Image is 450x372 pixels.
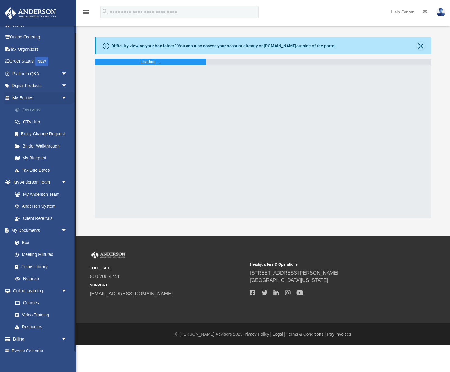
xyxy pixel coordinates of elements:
a: [STREET_ADDRESS][PERSON_NAME] [250,270,338,275]
a: Courses [9,297,73,309]
a: My Anderson Team [9,188,70,200]
a: Platinum Q&Aarrow_drop_down [4,67,76,80]
a: Meeting Minutes [9,249,73,261]
a: Privacy Policy | [243,332,272,337]
small: SUPPORT [90,283,246,288]
div: NEW [35,57,48,66]
a: Billingarrow_drop_down [4,333,76,345]
a: My Blueprint [9,152,73,164]
button: Close [416,42,425,50]
a: My Documentsarrow_drop_down [4,224,73,237]
div: Difficulty viewing your box folder? You can also access your account directly on outside of the p... [111,43,337,49]
small: TOLL FREE [90,265,246,271]
a: [DOMAIN_NAME] [264,43,296,48]
a: [EMAIL_ADDRESS][DOMAIN_NAME] [90,291,173,296]
a: Video Training [9,309,70,321]
a: [GEOGRAPHIC_DATA][US_STATE] [250,278,328,283]
i: menu [82,9,90,16]
a: Legal | [273,332,285,337]
span: arrow_drop_down [61,176,73,189]
a: menu [82,12,90,16]
span: arrow_drop_down [61,285,73,297]
span: arrow_drop_down [61,224,73,237]
a: Online Ordering [4,31,76,43]
a: Order StatusNEW [4,55,76,68]
a: Box [9,236,70,249]
img: User Pic [436,8,445,16]
a: Entity Change Request [9,128,76,140]
a: Online Learningarrow_drop_down [4,285,73,297]
a: 800.706.4741 [90,274,120,279]
a: My Entitiesarrow_drop_down [4,92,76,104]
a: Tax Due Dates [9,164,76,176]
a: Pay Invoices [327,332,351,337]
a: My Anderson Teamarrow_drop_down [4,176,73,188]
a: Resources [9,321,73,333]
a: Digital Productsarrow_drop_down [4,80,76,92]
div: © [PERSON_NAME] Advisors 2025 [76,331,450,337]
a: Events Calendar [4,345,76,357]
a: Overview [9,104,76,116]
span: arrow_drop_down [61,80,73,92]
a: Notarize [9,273,73,285]
span: arrow_drop_down [61,92,73,104]
span: arrow_drop_down [61,333,73,345]
img: Anderson Advisors Platinum Portal [3,7,58,19]
span: arrow_drop_down [61,67,73,80]
small: Headquarters & Operations [250,262,406,267]
a: Anderson System [9,200,73,213]
a: CTA Hub [9,116,76,128]
a: Binder Walkthrough [9,140,76,152]
div: Loading ... [140,59,160,65]
i: search [102,8,109,15]
img: Anderson Advisors Platinum Portal [90,251,127,259]
a: Forms Library [9,261,70,273]
a: Terms & Conditions | [287,332,326,337]
a: Client Referrals [9,212,73,224]
a: Tax Organizers [4,43,76,55]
